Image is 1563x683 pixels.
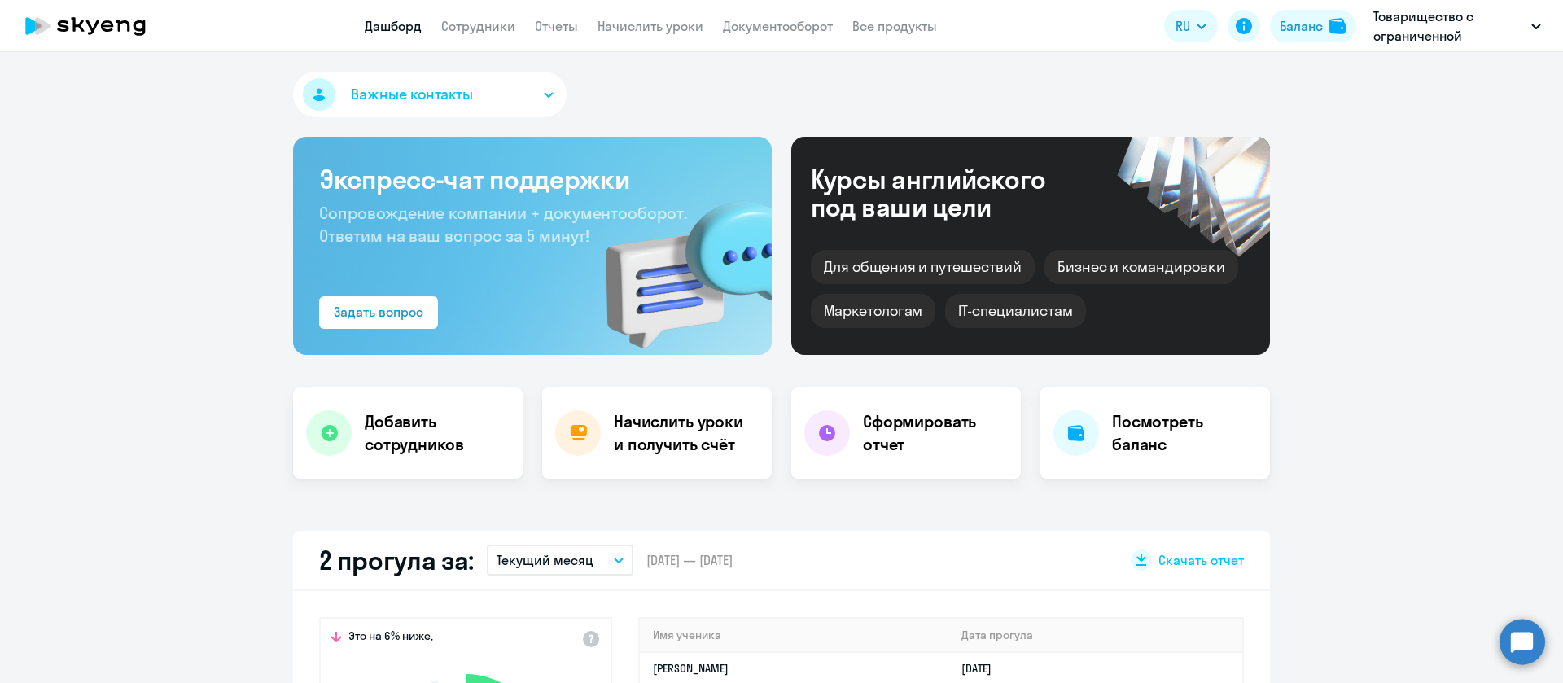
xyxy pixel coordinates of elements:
[365,410,510,456] h4: Добавить сотрудников
[1176,16,1190,36] span: RU
[1373,7,1525,46] p: Товарищество с ограниченной ответственностью «ITX (Айтикс)» (ТОО «ITX (Айтикс)»), Prepay
[811,294,935,328] div: Маркетологам
[348,628,433,648] span: Это на 6% ниже,
[948,619,1242,652] th: Дата прогула
[1280,16,1323,36] div: Баланс
[535,18,578,34] a: Отчеты
[640,619,948,652] th: Имя ученика
[351,84,473,105] span: Важные контакты
[863,410,1008,456] h4: Сформировать отчет
[487,545,633,576] button: Текущий месяц
[365,18,422,34] a: Дашборд
[653,661,729,676] a: [PERSON_NAME]
[723,18,833,34] a: Документооборот
[582,172,772,355] img: bg-img
[319,296,438,329] button: Задать вопрос
[319,203,687,246] span: Сопровождение компании + документооборот. Ответим на ваш вопрос за 5 минут!
[598,18,703,34] a: Начислить уроки
[1112,410,1257,456] h4: Посмотреть баланс
[945,294,1085,328] div: IT-специалистам
[1158,551,1244,569] span: Скачать отчет
[1270,10,1355,42] button: Балансbalance
[811,165,1089,221] div: Курсы английского под ваши цели
[497,550,593,570] p: Текущий месяц
[646,551,733,569] span: [DATE] — [DATE]
[852,18,937,34] a: Все продукты
[1329,18,1346,34] img: balance
[1365,7,1549,46] button: Товарищество с ограниченной ответственностью «ITX (Айтикс)» (ТОО «ITX (Айтикс)»), Prepay
[319,544,474,576] h2: 2 прогула за:
[811,250,1035,284] div: Для общения и путешествий
[441,18,515,34] a: Сотрудники
[319,163,746,195] h3: Экспресс-чат поддержки
[961,661,1005,676] a: [DATE]
[1164,10,1218,42] button: RU
[293,72,567,117] button: Важные контакты
[334,302,423,322] div: Задать вопрос
[614,410,755,456] h4: Начислить уроки и получить счёт
[1044,250,1238,284] div: Бизнес и командировки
